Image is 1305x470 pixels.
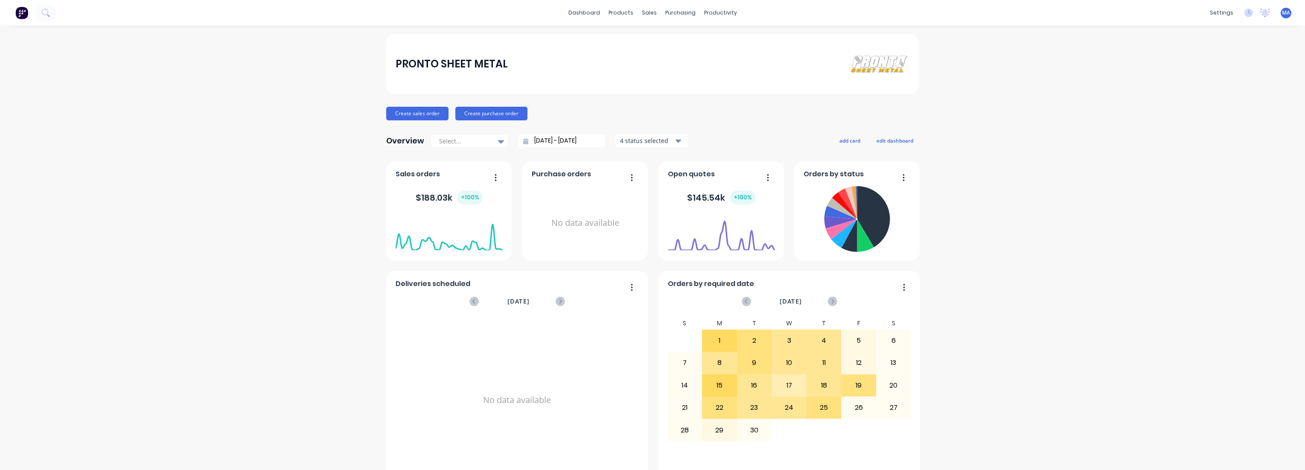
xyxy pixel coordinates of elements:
[737,317,772,330] div: T
[772,352,806,374] div: 10
[386,132,424,149] div: Overview
[877,397,911,418] div: 27
[737,330,772,351] div: 2
[700,6,741,19] div: productivity
[702,419,737,441] div: 29
[850,55,909,73] img: PRONTO SHEET METAL
[532,183,639,263] div: No data available
[702,330,737,351] div: 1
[638,6,661,19] div: sales
[702,397,737,418] div: 22
[772,375,806,396] div: 17
[615,134,688,147] button: 4 status selected
[807,317,842,330] div: T
[807,375,841,396] div: 18
[772,397,806,418] div: 24
[532,169,591,179] span: Purchase orders
[871,135,919,146] button: edit dashboard
[620,136,674,145] div: 4 status selected
[702,317,737,330] div: M
[386,107,449,120] button: Create sales order
[1206,6,1238,19] div: settings
[807,352,841,374] div: 11
[687,190,755,204] div: $ 145.54k
[564,6,604,19] a: dashboard
[737,419,772,441] div: 30
[396,169,440,179] span: Sales orders
[668,397,702,418] div: 21
[737,397,772,418] div: 23
[842,397,876,418] div: 26
[772,330,806,351] div: 3
[457,190,483,204] div: + 100 %
[455,107,527,120] button: Create purchase order
[661,6,700,19] div: purchasing
[702,352,737,374] div: 8
[416,190,483,204] div: $ 188.03k
[667,317,702,330] div: S
[807,397,841,418] div: 25
[737,352,772,374] div: 9
[668,352,702,374] div: 7
[15,6,28,19] img: Factory
[842,330,876,351] div: 5
[834,135,866,146] button: add card
[668,419,702,441] div: 28
[702,375,737,396] div: 15
[807,330,841,351] div: 4
[396,55,508,73] div: PRONTO SHEET METAL
[877,330,911,351] div: 6
[772,317,807,330] div: W
[1276,441,1296,461] iframe: Intercom live chat
[737,375,772,396] div: 16
[668,375,702,396] div: 14
[780,297,802,306] span: [DATE]
[842,375,876,396] div: 19
[507,297,530,306] span: [DATE]
[876,317,911,330] div: S
[804,169,864,179] span: Orders by status
[842,352,876,374] div: 12
[841,317,876,330] div: F
[1282,9,1290,17] span: MA
[877,375,911,396] div: 20
[877,352,911,374] div: 13
[604,6,638,19] div: products
[730,190,755,204] div: + 100 %
[668,169,715,179] span: Open quotes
